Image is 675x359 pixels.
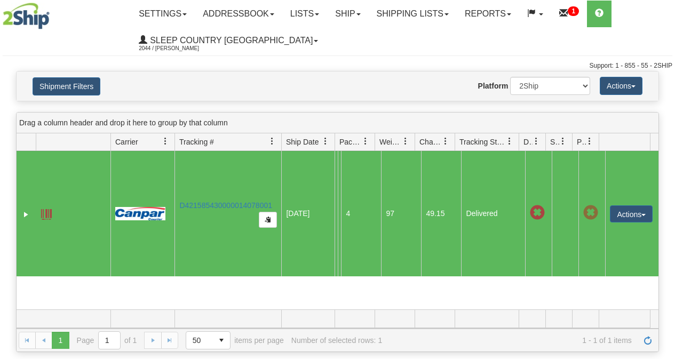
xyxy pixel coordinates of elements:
a: Ship [327,1,368,27]
span: 2044 / [PERSON_NAME] [139,43,219,54]
label: Platform [478,81,509,91]
span: Weight [379,137,402,147]
span: Page sizes drop down [186,331,231,349]
a: Charge filter column settings [436,132,455,150]
a: Packages filter column settings [356,132,375,150]
a: Reports [457,1,519,27]
td: 4 [341,151,381,276]
span: select [213,332,230,349]
a: Expand [21,209,31,220]
td: 97 [381,151,421,276]
span: items per page [186,331,284,349]
div: Support: 1 - 855 - 55 - 2SHIP [3,61,672,70]
a: Tracking Status filter column settings [501,132,519,150]
span: Tracking # [179,137,214,147]
button: Copy to clipboard [259,212,277,228]
td: [DATE] [281,151,335,276]
div: grid grouping header [17,113,658,133]
a: Weight filter column settings [396,132,415,150]
a: Delivery Status filter column settings [527,132,545,150]
span: 50 [193,335,207,346]
td: Sleep Country [GEOGRAPHIC_DATA] Shipping department [GEOGRAPHIC_DATA] [GEOGRAPHIC_DATA] [GEOGRAPH... [335,151,338,276]
button: Actions [600,77,642,95]
a: Label [41,204,52,221]
span: Ship Date [286,137,319,147]
button: Actions [610,205,653,222]
a: Lists [282,1,327,27]
a: 1 [551,1,587,27]
iframe: chat widget [650,125,674,234]
span: Packages [339,137,362,147]
span: Pickup Status [577,137,586,147]
span: Charge [419,137,442,147]
a: Shipping lists [369,1,457,27]
span: Sleep Country [GEOGRAPHIC_DATA] [147,36,313,45]
a: Refresh [639,332,656,349]
td: [PERSON_NAME] [PERSON_NAME] CA NB DIEPPE E1A 2E9 [338,151,341,276]
img: 14 - Canpar [115,207,165,220]
a: Addressbook [195,1,282,27]
span: 1 - 1 of 1 items [390,336,632,345]
span: Late [530,205,545,220]
input: Page 1 [99,332,120,349]
a: D421585430000014078001 [179,201,272,210]
a: Ship Date filter column settings [316,132,335,150]
a: Sleep Country [GEOGRAPHIC_DATA] 2044 / [PERSON_NAME] [131,27,326,54]
a: Shipment Issues filter column settings [554,132,572,150]
div: Number of selected rows: 1 [291,336,382,345]
span: Page 1 [52,332,69,349]
span: Shipment Issues [550,137,559,147]
span: Delivery Status [523,137,533,147]
span: Carrier [115,137,138,147]
sup: 1 [568,6,579,16]
img: logo2044.jpg [3,3,50,29]
td: 49.15 [421,151,461,276]
span: Page of 1 [77,331,137,349]
td: Delivered [461,151,525,276]
span: Tracking Status [459,137,506,147]
button: Shipment Filters [33,77,100,95]
a: Pickup Status filter column settings [581,132,599,150]
a: Tracking # filter column settings [263,132,281,150]
a: Settings [131,1,195,27]
a: Carrier filter column settings [156,132,174,150]
span: Pickup Not Assigned [583,205,598,220]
